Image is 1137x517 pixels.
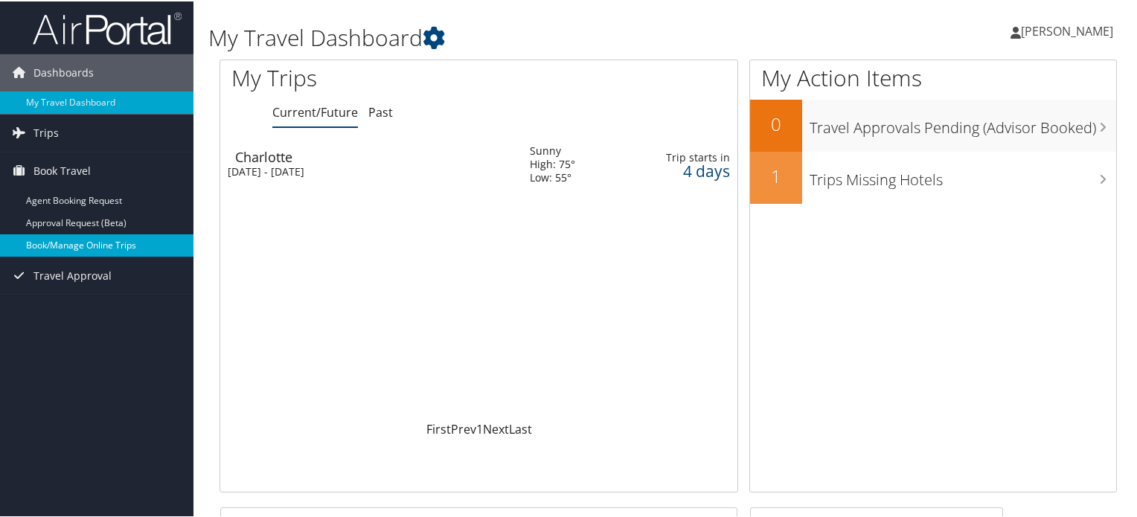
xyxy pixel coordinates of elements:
h3: Trips Missing Hotels [810,161,1116,189]
div: High: 75° [530,156,575,170]
a: 0Travel Approvals Pending (Advisor Booked) [750,98,1116,150]
img: airportal-logo.png [33,10,182,45]
a: First [426,420,451,436]
a: [PERSON_NAME] [1011,7,1128,52]
a: Next [483,420,509,436]
div: Trip starts in [634,150,730,163]
div: Low: 55° [530,170,575,183]
div: 4 days [634,163,730,176]
a: Last [509,420,532,436]
div: [DATE] - [DATE] [228,164,507,177]
a: Current/Future [272,103,358,119]
a: Prev [451,420,476,436]
div: Charlotte [235,149,515,162]
h3: Travel Approvals Pending (Advisor Booked) [810,109,1116,137]
h1: My Action Items [750,61,1116,92]
a: Past [368,103,393,119]
h2: 0 [750,110,802,135]
span: Dashboards [33,53,94,90]
h1: My Trips [231,61,511,92]
span: [PERSON_NAME] [1021,22,1113,38]
span: Trips [33,113,59,150]
a: 1Trips Missing Hotels [750,150,1116,202]
div: Sunny [530,143,575,156]
h1: My Travel Dashboard [208,21,821,52]
h2: 1 [750,162,802,187]
a: 1 [476,420,483,436]
span: Book Travel [33,151,91,188]
span: Travel Approval [33,256,112,293]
